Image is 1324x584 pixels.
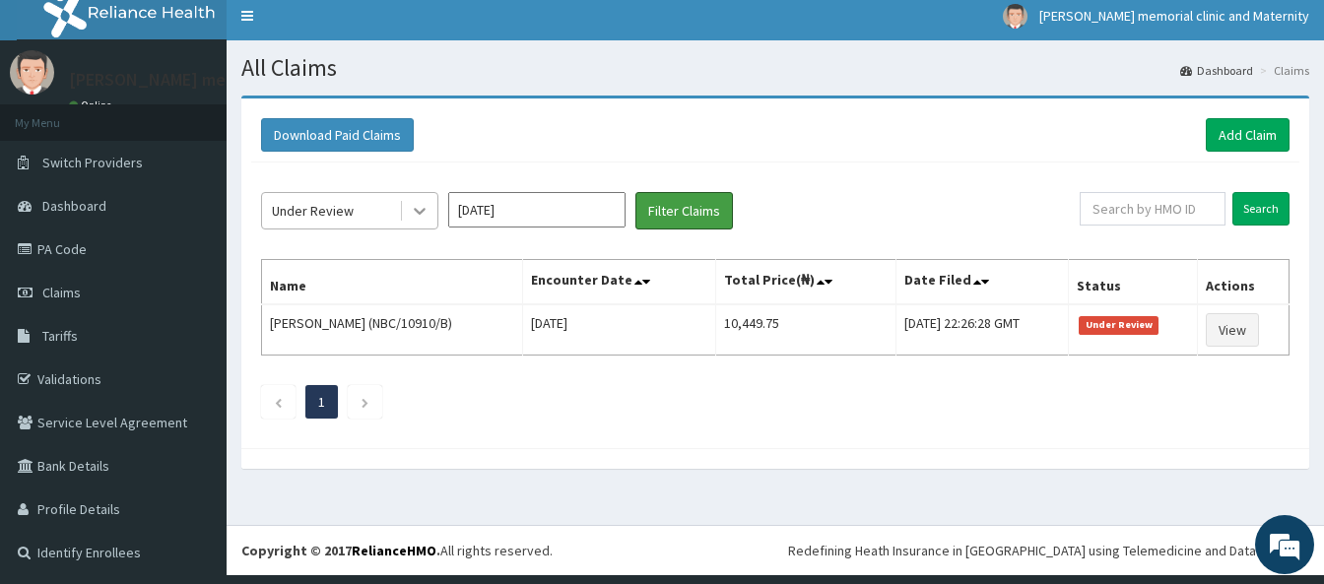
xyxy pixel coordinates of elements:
[448,192,626,227] input: Select Month and Year
[716,260,895,305] th: Total Price(₦)
[262,260,523,305] th: Name
[42,284,81,301] span: Claims
[1079,316,1158,334] span: Under Review
[272,201,354,221] div: Under Review
[42,154,143,171] span: Switch Providers
[262,304,523,356] td: [PERSON_NAME] (NBC/10910/B)
[318,393,325,411] a: Page 1 is your current page
[522,304,716,356] td: [DATE]
[10,50,54,95] img: User Image
[788,541,1309,560] div: Redefining Heath Insurance in [GEOGRAPHIC_DATA] using Telemedicine and Data Science!
[1039,7,1309,25] span: [PERSON_NAME] memorial clinic and Maternity
[227,525,1324,575] footer: All rights reserved.
[1003,4,1027,29] img: User Image
[1255,62,1309,79] li: Claims
[42,327,78,345] span: Tariffs
[1069,260,1198,305] th: Status
[102,110,331,136] div: Chat with us now
[1206,313,1259,347] a: View
[1232,192,1290,226] input: Search
[241,55,1309,81] h1: All Claims
[361,393,369,411] a: Next page
[42,197,106,215] span: Dashboard
[114,169,272,368] span: We're online!
[1080,192,1225,226] input: Search by HMO ID
[1180,62,1253,79] a: Dashboard
[716,304,895,356] td: 10,449.75
[261,118,414,152] button: Download Paid Claims
[1197,260,1289,305] th: Actions
[895,260,1069,305] th: Date Filed
[10,381,375,450] textarea: Type your message and hit 'Enter'
[895,304,1069,356] td: [DATE] 22:26:28 GMT
[274,393,283,411] a: Previous page
[1206,118,1290,152] a: Add Claim
[352,542,436,559] a: RelianceHMO
[635,192,733,229] button: Filter Claims
[323,10,370,57] div: Minimize live chat window
[36,98,80,148] img: d_794563401_company_1708531726252_794563401
[522,260,716,305] th: Encounter Date
[69,71,429,89] p: [PERSON_NAME] memorial clinic and Maternity
[69,98,116,112] a: Online
[241,542,440,559] strong: Copyright © 2017 .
